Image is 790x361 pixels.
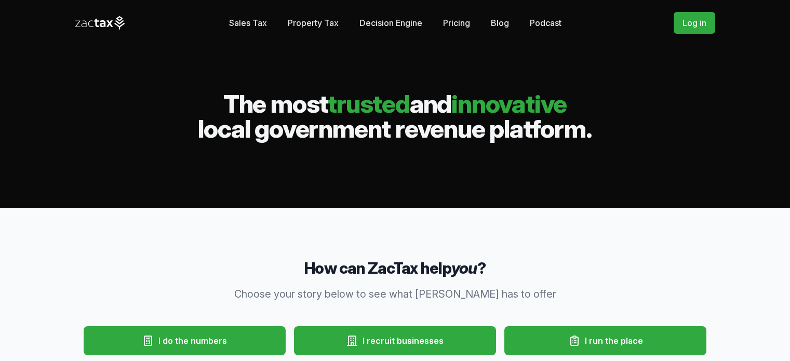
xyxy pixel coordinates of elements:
a: Sales Tax [229,12,267,33]
a: Decision Engine [359,12,422,33]
h3: How can ZacTax help ? [79,258,711,278]
em: you [451,259,477,277]
span: I do the numbers [158,335,227,347]
a: Blog [491,12,509,33]
a: Property Tax [288,12,339,33]
button: I do the numbers [84,326,286,355]
span: innovative [451,88,567,119]
h2: The most and local government revenue platform. [75,91,715,141]
button: I recruit businesses [294,326,496,355]
a: Log in [674,12,715,34]
span: trusted [327,88,410,119]
span: I run the place [585,335,643,347]
a: Pricing [443,12,470,33]
p: Choose your story below to see what [PERSON_NAME] has to offer [196,287,595,301]
a: Podcast [530,12,561,33]
button: I run the place [504,326,706,355]
span: I recruit businesses [363,335,444,347]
